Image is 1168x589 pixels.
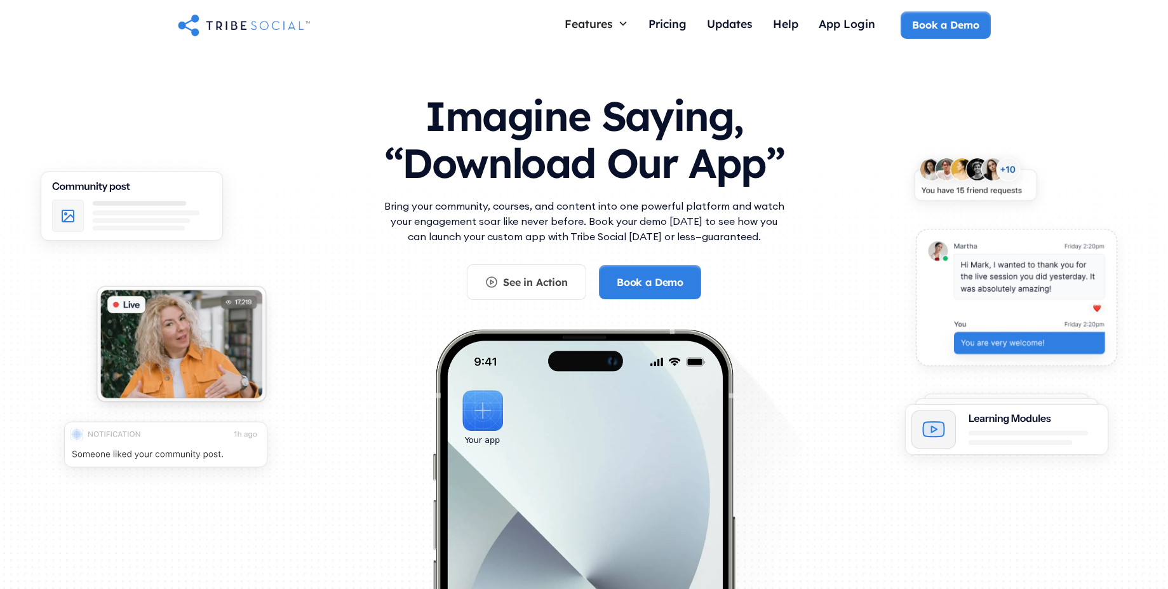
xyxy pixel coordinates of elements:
a: Help [763,11,809,39]
a: See in Action [467,264,586,300]
div: Features [565,17,613,30]
div: Updates [707,17,753,30]
p: Bring your community, courses, and content into one powerful platform and watch your engagement s... [381,198,788,244]
div: Help [773,17,798,30]
img: An illustration of chat [899,217,1133,386]
div: Pricing [648,17,687,30]
a: App Login [809,11,885,39]
div: See in Action [503,275,568,289]
img: An illustration of Live video [82,275,281,421]
div: App Login [819,17,875,30]
img: An illustration of New friends requests [899,147,1051,219]
div: Features [554,11,638,36]
img: An illustration of Learning Modules [888,384,1125,477]
img: An illustration of push notification [47,409,285,489]
a: Book a Demo [901,11,990,38]
a: Updates [697,11,763,39]
a: Book a Demo [599,265,701,299]
img: An illustration of Community Feed [23,159,240,262]
a: Pricing [638,11,697,39]
div: Your app [465,433,500,447]
h1: Imagine Saying, “Download Our App” [381,80,788,193]
a: home [178,12,310,37]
